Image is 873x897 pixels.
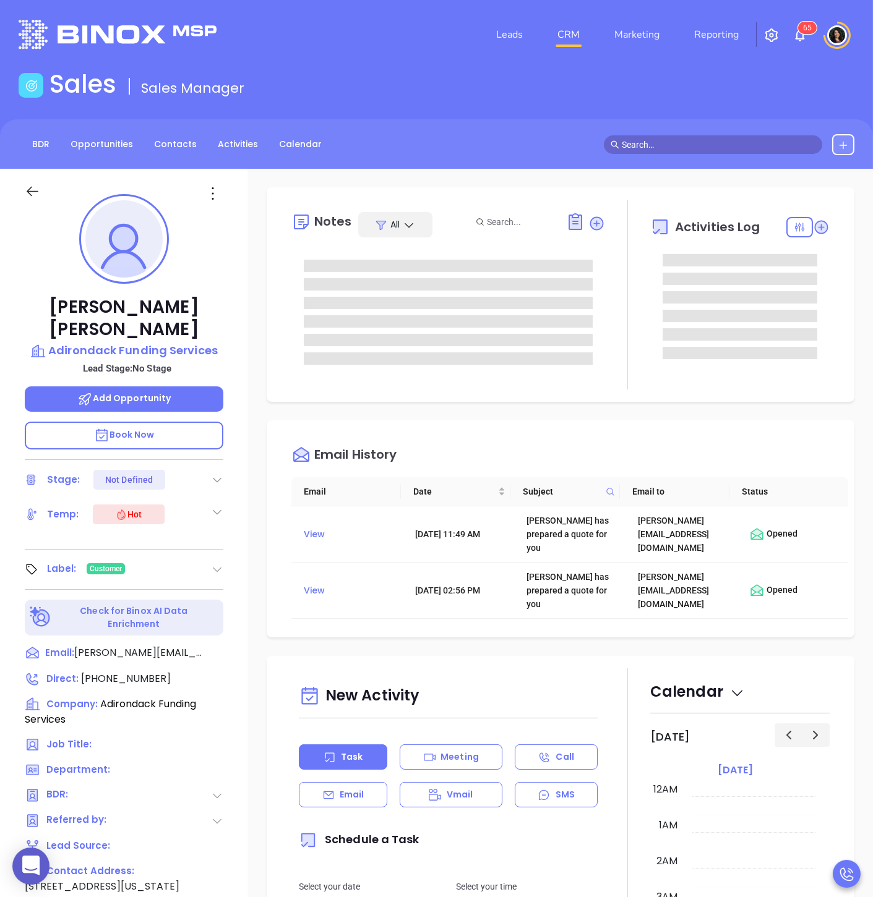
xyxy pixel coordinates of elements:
[210,134,265,155] a: Activities
[299,681,598,712] div: New Activity
[90,562,123,576] span: Customer
[31,360,223,376] p: Lead Stage: No Stage
[19,20,217,49] img: logo
[25,342,223,359] a: Adirondack Funding Services
[46,864,134,877] span: Contact Address:
[638,570,732,611] div: [PERSON_NAME][EMAIL_ADDRESS][DOMAIN_NAME]
[115,507,142,522] div: Hot
[304,526,398,543] div: View
[556,788,575,801] p: SMS
[304,582,398,599] div: View
[556,750,574,763] p: Call
[77,392,171,404] span: Add Opportunity
[715,762,755,779] a: [DATE]
[622,138,815,151] input: Search…
[415,584,509,597] div: [DATE] 02:56 PM
[527,570,621,611] div: [PERSON_NAME] has prepared a quote for you
[441,750,479,763] p: Meeting
[46,697,98,710] span: Company:
[47,559,77,578] div: Label:
[803,23,807,32] span: 6
[105,470,153,490] div: Not Defined
[827,25,847,45] img: user
[45,645,74,661] span: Email:
[401,477,510,506] th: Date
[147,134,204,155] a: Contacts
[527,514,621,555] div: [PERSON_NAME] has prepared a quote for you
[689,22,744,47] a: Reporting
[49,69,116,99] h1: Sales
[25,296,223,341] p: [PERSON_NAME] [PERSON_NAME]
[47,470,80,489] div: Stage:
[53,605,215,631] p: Check for Binox AI Data Enrichment
[523,485,601,498] span: Subject
[46,788,111,803] span: BDR:
[491,22,528,47] a: Leads
[656,818,680,833] div: 1am
[46,813,111,828] span: Referred by:
[798,22,817,34] sup: 65
[456,880,598,893] p: Select your time
[94,428,155,441] span: Book Now
[46,763,110,776] span: Department:
[25,697,196,726] span: Adirondack Funding Services
[650,681,745,702] span: Calendar
[415,527,509,541] div: [DATE] 11:49 AM
[390,218,400,231] span: All
[651,782,680,797] div: 12am
[25,134,57,155] a: BDR
[447,788,473,801] p: Vmail
[141,79,244,98] span: Sales Manager
[81,671,171,686] span: [PHONE_NUMBER]
[650,730,690,744] h2: [DATE]
[638,514,732,555] div: [PERSON_NAME][EMAIL_ADDRESS][DOMAIN_NAME]
[47,505,79,524] div: Temp:
[85,200,163,278] img: profile-user
[749,527,843,542] div: Opened
[413,485,496,498] span: Date
[553,22,585,47] a: CRM
[729,477,839,506] th: Status
[775,723,802,746] button: Previous day
[46,738,92,750] span: Job Title:
[46,839,110,852] span: Lead Source:
[46,672,79,685] span: Direct :
[793,28,807,43] img: iconNotification
[291,477,401,506] th: Email
[620,477,729,506] th: Email to
[609,22,664,47] a: Marketing
[30,606,51,628] img: Ai-Enrich-DaqCidB-.svg
[299,880,441,893] p: Select your date
[764,28,779,43] img: iconSetting
[272,134,329,155] a: Calendar
[341,750,363,763] p: Task
[25,879,179,893] span: [STREET_ADDRESS][US_STATE]
[807,23,812,32] span: 5
[74,645,204,660] span: [PERSON_NAME][EMAIL_ADDRESS][DOMAIN_NAME]
[314,215,352,227] div: Notes
[802,723,830,746] button: Next day
[299,831,419,847] span: Schedule a Task
[487,215,553,229] input: Search...
[749,583,843,598] div: Opened
[340,788,364,801] p: Email
[675,221,760,233] span: Activities Log
[654,854,680,869] div: 2am
[611,140,619,149] span: search
[63,134,140,155] a: Opportunities
[314,448,397,465] div: Email History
